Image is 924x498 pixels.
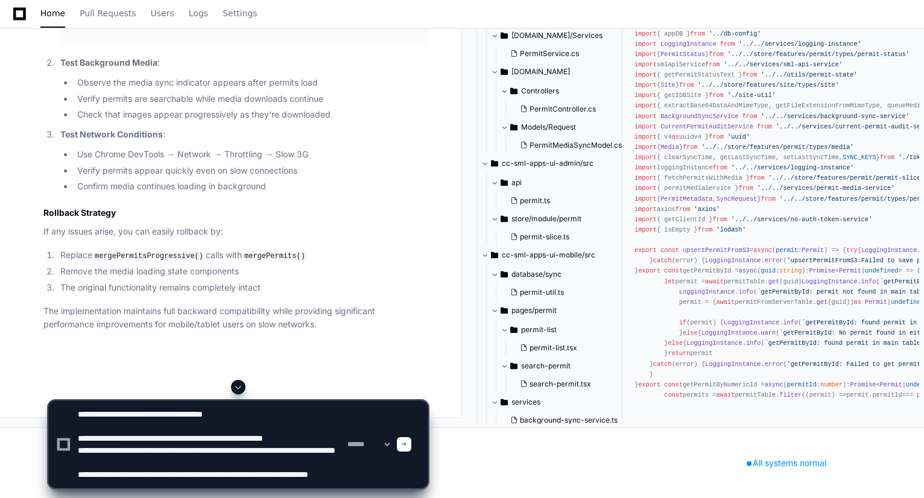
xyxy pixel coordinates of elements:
span: PermitMediaSyncModel.cs [530,140,622,150]
span: from [712,216,727,223]
span: import [634,30,657,37]
span: Permit [865,298,887,306]
span: from [742,71,758,78]
span: try [846,247,857,254]
span: 'axios' [694,206,720,213]
span: import [634,174,657,181]
button: PermitMediaSyncModel.cs [515,137,622,154]
button: [DOMAIN_NAME] [491,62,629,81]
span: [DOMAIN_NAME]/Services [511,31,603,40]
span: import [634,40,657,48]
span: from [720,40,735,48]
svg: Directory [510,323,517,337]
span: as [854,298,861,306]
span: PermitMetadata [660,195,712,203]
span: const [664,268,683,275]
span: Controllers [521,86,559,96]
button: search-permit.tsx [515,376,625,392]
span: export [638,268,660,275]
span: '../../services/permit-media-service' [757,185,894,192]
span: from [709,51,724,58]
span: './site-util' [727,92,776,99]
span: string [779,268,802,275]
span: Models/Request [521,122,576,132]
span: import [634,206,657,213]
span: info [739,288,754,295]
button: Controllers [501,81,629,101]
span: import [634,154,657,161]
span: Settings [223,10,257,17]
span: LoggingInstance [701,329,757,336]
span: BackgroundSyncService [660,113,738,120]
span: from [690,30,705,37]
span: undefined [891,298,924,306]
span: store/module/permit [511,214,581,224]
svg: Directory [510,84,517,98]
span: LoggingInstance [705,257,761,264]
span: '../../services/no-auth-token-service' [731,216,872,223]
svg: Directory [501,267,508,282]
span: Users [151,10,174,17]
li: Remove the media loading state components [57,265,428,279]
span: catch [653,257,672,264]
span: from [742,113,758,120]
span: Permit [802,247,824,254]
svg: Directory [491,248,498,262]
span: import [634,216,657,223]
strong: Test Background Media [60,57,157,68]
button: PermitController.cs [515,101,622,118]
span: '../../services/logging-instance' [739,40,861,48]
span: database/sync [511,269,562,279]
span: return [668,350,690,358]
span: LoggingInstance [724,319,779,326]
span: import [634,61,657,68]
li: Replace calls with [57,248,428,263]
svg: Directory [491,156,498,171]
span: from [709,133,724,140]
span: permit-list.tsx [530,343,577,353]
button: permit-list [501,320,633,339]
span: '../../services/logging-instance' [731,164,853,171]
span: '../../store/features/site/types/site' [698,81,839,89]
button: permit-util.ts [505,284,625,301]
span: warn [761,329,776,336]
p: If any issues arise, you can easily rollback by: [43,225,428,239]
svg: Directory [510,120,517,134]
span: LoggingInstance [802,278,857,285]
li: Use Chrome DevTools → Network → Throttling → Slow 3G [74,148,428,162]
strong: Test Network Conditions [60,129,163,139]
svg: Directory [501,212,508,226]
span: from [739,185,754,192]
span: import [634,164,657,171]
span: permit.ts [520,196,550,206]
span: import [634,92,657,99]
h3: Rollback Strategy [43,207,428,219]
span: import [634,51,657,58]
span: as [672,133,679,140]
span: Promise [809,268,835,275]
span: permit-list [521,325,557,335]
span: pages/permit [511,306,557,315]
span: : [776,247,824,254]
button: [DOMAIN_NAME]/Services [491,26,629,45]
span: from [757,123,772,130]
span: from [676,206,691,213]
span: Permit [839,268,861,275]
span: catch [653,361,672,368]
svg: Directory [501,65,508,79]
code: mergePermits() [242,251,308,262]
span: get [768,278,779,285]
span: LoggingInstance [861,247,917,254]
span: PermitService.cs [520,49,579,58]
button: permit-list.tsx [515,339,625,356]
span: async [753,247,772,254]
button: pages/permit [491,301,633,320]
span: 'lodash' [717,226,746,233]
span: import [634,71,657,78]
span: '../../store/features/permit/types/permit-status' [727,51,910,58]
span: error [765,361,783,368]
span: from [709,92,724,99]
span: '../../services/background-sync-service' [761,113,910,120]
span: Pull Requests [80,10,136,17]
span: api [511,178,522,188]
